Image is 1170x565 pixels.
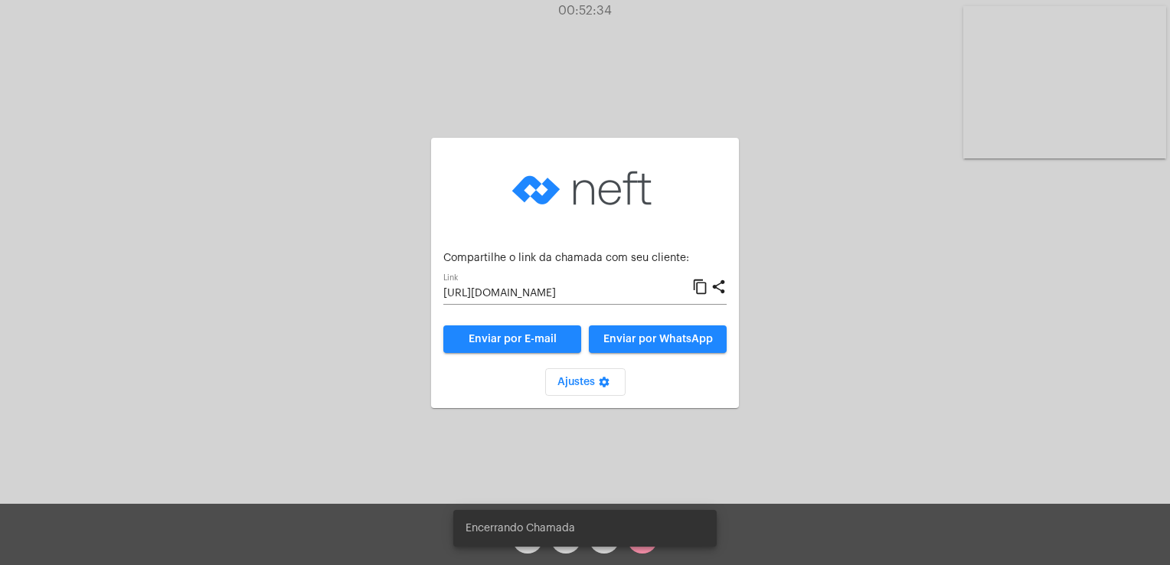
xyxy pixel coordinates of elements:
span: Enviar por WhatsApp [603,334,713,345]
button: Ajustes [545,368,626,396]
span: Encerrando Chamada [466,521,575,536]
mat-icon: settings [595,376,613,394]
img: logo-neft-novo-2.png [508,150,662,227]
span: Enviar por E-mail [469,334,557,345]
span: 00:52:34 [558,5,612,17]
button: Enviar por WhatsApp [589,325,727,353]
mat-icon: content_copy [692,278,708,296]
span: Ajustes [557,377,613,387]
p: Compartilhe o link da chamada com seu cliente: [443,253,727,264]
a: Enviar por E-mail [443,325,581,353]
mat-icon: share [711,278,727,296]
